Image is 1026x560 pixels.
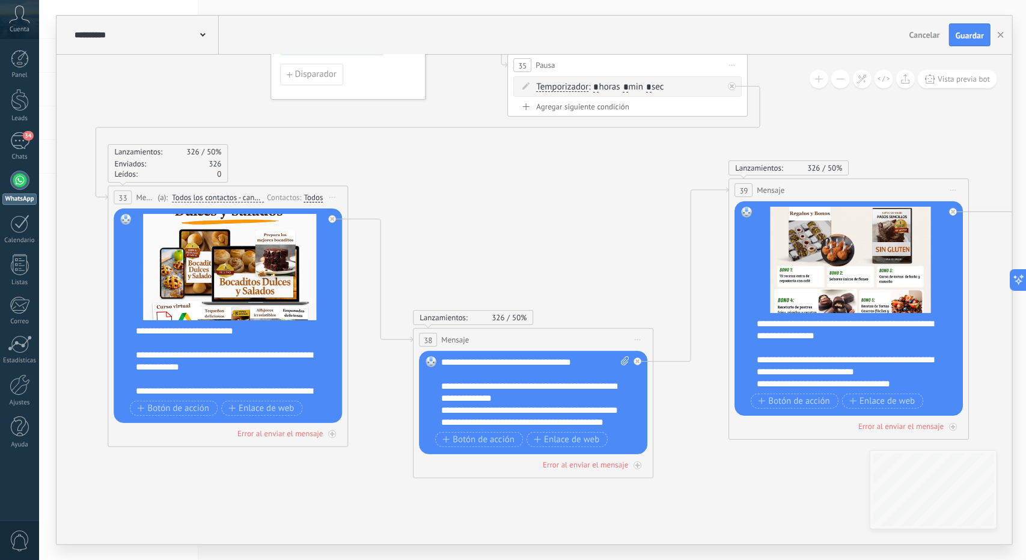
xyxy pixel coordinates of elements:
[518,61,527,71] span: 35
[757,207,945,313] img: 32330a6b-49bd-4920-83b8-2fe0fbcb5608
[118,193,127,203] span: 33
[2,357,37,365] div: Estadísticas
[237,428,323,439] div: Error al enviar el mensaje
[512,312,527,323] span: 50%
[492,312,512,323] span: 326
[938,74,991,84] span: Vista previa bot
[186,147,207,157] span: 326
[115,169,138,179] span: Leídos:
[918,70,998,88] button: Vista previa bot
[956,31,984,40] span: Guardar
[534,435,599,445] span: Enlace de web
[2,72,37,79] div: Panel
[759,397,831,406] span: Botón de acción
[736,163,784,173] span: Lanzamientos:
[424,335,432,345] span: 38
[172,193,264,202] span: Todos los contactos - canales seleccionados
[2,399,37,407] div: Ajustes
[949,23,991,46] button: Guardar
[751,394,839,409] button: Botón de acción
[281,64,343,85] button: Disparador
[842,394,923,409] button: Enlace de web
[2,279,37,287] div: Listas
[2,115,37,123] div: Leads
[588,81,664,93] span: : horas min sec
[2,237,37,245] div: Calendario
[136,192,155,203] span: Mensaje
[115,159,147,169] span: Enviados:
[905,26,945,44] button: Cancelar
[2,153,37,161] div: Chats
[739,186,748,196] span: 39
[2,441,37,449] div: Ayuda
[295,70,337,79] span: Disparador
[514,102,742,112] div: Agregar siguiente condición
[849,397,915,406] span: Enlace de web
[158,192,168,203] span: (a):
[536,59,555,71] span: Pausa
[543,460,628,470] div: Error al enviar el mensaje
[10,26,29,34] span: Cuenta
[2,318,37,326] div: Correo
[858,421,944,431] div: Error al enviar el mensaje
[909,29,940,40] span: Cancelar
[527,432,608,447] button: Enlace de web
[807,163,828,173] span: 326
[420,312,468,323] span: Lanzamientos:
[2,193,37,205] div: WhatsApp
[228,404,294,413] span: Enlace de web
[130,401,218,416] button: Botón de acción
[442,334,469,345] span: Mensaje
[217,169,221,179] span: 0
[23,131,33,141] span: 34
[828,163,842,173] span: 50%
[136,214,324,320] img: 2749073c-1f9c-47a3-8339-646f7f61fd9c
[267,192,304,203] div: Contactos:
[209,159,221,169] span: 326
[221,401,302,416] button: Enlace de web
[537,82,589,92] span: Temporizador
[138,404,210,413] span: Botón de acción
[443,435,515,445] span: Botón de acción
[207,147,221,157] span: 50%
[436,432,524,447] button: Botón de acción
[757,184,785,196] span: Mensaje
[304,193,323,202] div: Todos
[115,147,163,157] span: Lanzamientos:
